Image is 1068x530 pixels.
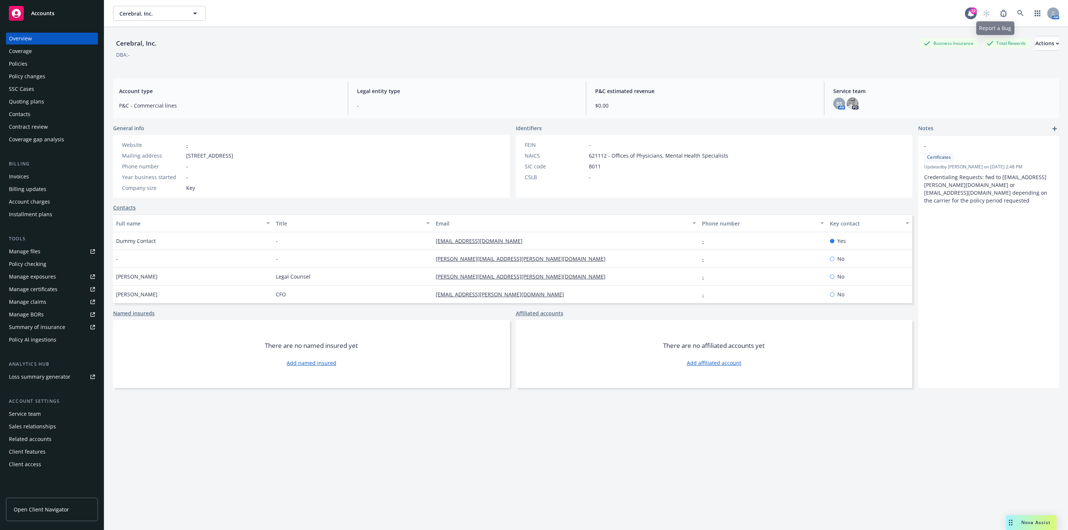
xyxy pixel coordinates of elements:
div: Key contact [830,220,901,227]
a: Policy checking [6,258,98,270]
div: SSC Cases [9,83,34,95]
div: Client access [9,458,41,470]
button: Cerebral, Inc. [113,6,206,21]
button: Full name [113,214,273,232]
span: - [186,162,188,170]
a: - [702,255,710,262]
div: Company size [122,184,183,192]
span: Updated by [PERSON_NAME] on [DATE] 2:48 PM [924,164,1053,170]
a: - [186,141,188,148]
span: P&C - Commercial lines [119,102,339,109]
div: Sales relationships [9,421,56,432]
a: Quoting plans [6,96,98,108]
a: Coverage [6,45,98,57]
a: Related accounts [6,433,98,445]
span: Manage exposures [6,271,98,283]
div: Business Insurance [920,39,977,48]
div: -CertificatesUpdatedby [PERSON_NAME] on [DATE] 2:48 PMCredentialing Requests: fwd to [EMAIL_ADDRE... [918,136,1059,210]
div: Title [276,220,422,227]
a: Switch app [1030,6,1045,21]
div: SIC code [525,162,586,170]
div: Service team [9,408,41,420]
a: [EMAIL_ADDRESS][DOMAIN_NAME] [436,237,528,244]
span: - [276,255,278,263]
a: Manage certificates [6,283,98,295]
div: 22 [970,7,977,14]
span: Key [186,184,195,192]
div: Phone number [702,220,816,227]
span: Legal entity type [357,87,577,95]
span: Legal Counsel [276,273,310,280]
div: Billing [6,160,98,168]
div: Overview [9,33,32,45]
a: [PERSON_NAME][EMAIL_ADDRESS][PERSON_NAME][DOMAIN_NAME] [436,255,612,262]
a: Policy AI ingestions [6,334,98,346]
img: photo [847,98,858,109]
a: Installment plans [6,208,98,220]
span: P&C estimated revenue [595,87,815,95]
div: Manage claims [9,296,46,308]
span: No [837,273,844,280]
a: SSC Cases [6,83,98,95]
span: CFO [276,290,286,298]
div: Manage certificates [9,283,57,295]
div: Quoting plans [9,96,44,108]
div: Website [122,141,183,149]
a: Policy changes [6,70,98,82]
a: Start snowing [979,6,994,21]
span: There are no named insured yet [265,341,358,350]
span: Yes [837,237,846,245]
div: Tools [6,235,98,243]
div: Manage BORs [9,309,44,320]
span: Dummy Contact [116,237,156,245]
button: Key contact [827,214,912,232]
a: Service team [6,408,98,420]
div: Coverage gap analysis [9,134,64,145]
a: Add named insured [287,359,336,367]
a: Client features [6,446,98,458]
div: Actions [1035,36,1059,50]
a: [EMAIL_ADDRESS][PERSON_NAME][DOMAIN_NAME] [436,291,570,298]
div: Related accounts [9,433,52,445]
a: Invoices [6,171,98,182]
a: Contacts [6,108,98,120]
div: Coverage [9,45,32,57]
div: Manage exposures [9,271,56,283]
div: Cerebral, Inc. [113,39,159,48]
a: Manage claims [6,296,98,308]
div: Account charges [9,196,50,208]
span: - [589,141,591,149]
div: Analytics hub [6,361,98,368]
span: No [837,255,844,263]
a: Sales relationships [6,421,98,432]
button: Phone number [699,214,827,232]
div: Policies [9,58,27,70]
span: Identifiers [516,124,542,132]
a: Summary of insurance [6,321,98,333]
div: Email [436,220,688,227]
div: Policy checking [9,258,46,270]
span: Certificates [927,154,951,161]
span: - [186,173,188,181]
button: Title [273,214,433,232]
div: Contacts [9,108,30,120]
button: Actions [1035,36,1059,51]
span: There are no affiliated accounts yet [663,341,765,350]
div: Phone number [122,162,183,170]
button: Nova Assist [1006,515,1057,530]
a: - [702,237,710,244]
a: add [1050,124,1059,133]
a: Report a Bug [996,6,1011,21]
div: Full name [116,220,262,227]
span: 8011 [589,162,601,170]
span: General info [113,124,144,132]
a: Loss summary generator [6,371,98,383]
a: - [702,291,710,298]
span: BS [836,100,843,108]
a: - [702,273,710,280]
a: Manage files [6,246,98,257]
a: Accounts [6,3,98,24]
a: Client access [6,458,98,470]
a: Account charges [6,196,98,208]
span: [STREET_ADDRESS] [186,152,233,159]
